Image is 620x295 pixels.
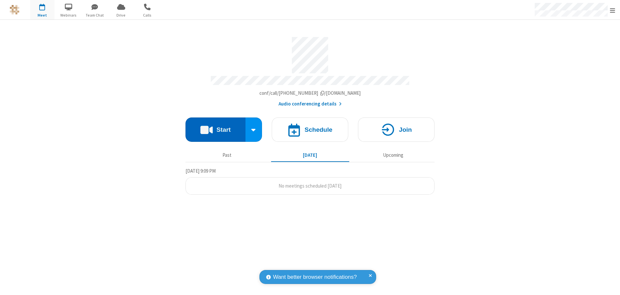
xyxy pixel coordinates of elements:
h4: Join [399,127,412,133]
button: Copy my meeting room linkCopy my meeting room link [259,90,361,97]
button: Audio conferencing details [279,100,342,108]
span: Drive [109,12,133,18]
h4: Schedule [304,127,332,133]
span: [DATE] 9:09 PM [185,168,216,174]
button: Start [185,117,245,142]
button: Past [188,149,266,161]
button: [DATE] [271,149,349,161]
button: Join [358,117,435,142]
div: Start conference options [245,117,262,142]
h4: Start [216,127,231,133]
section: Account details [185,32,435,108]
span: Want better browser notifications? [273,273,357,281]
button: Schedule [272,117,348,142]
section: Today's Meetings [185,167,435,195]
span: Calls [135,12,160,18]
span: Copy my meeting room link [259,90,361,96]
span: Webinars [56,12,81,18]
img: QA Selenium DO NOT DELETE OR CHANGE [10,5,19,15]
span: Meet [30,12,54,18]
span: No meetings scheduled [DATE] [279,183,341,189]
span: Team Chat [83,12,107,18]
button: Upcoming [354,149,432,161]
